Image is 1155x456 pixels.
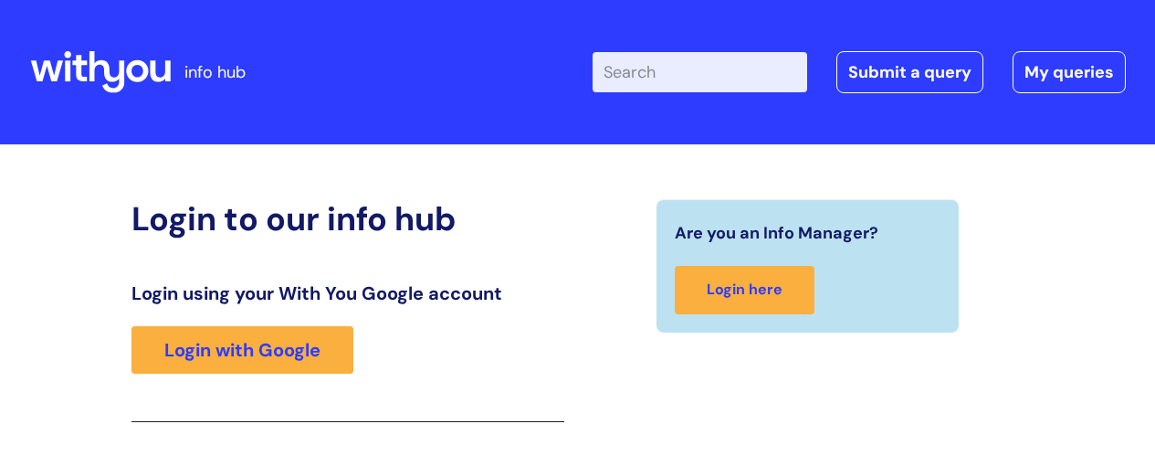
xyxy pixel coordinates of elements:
span: Are you an Info Manager? [675,218,878,248]
h3: Login using your With You Google account [131,282,564,304]
a: My queries [1013,51,1126,93]
p: info hub [184,58,246,87]
a: Login with Google [131,326,353,374]
input: Search [593,52,807,92]
a: Submit a query [836,51,983,93]
a: Login here [675,266,814,314]
h2: Login to our info hub [131,199,564,239]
